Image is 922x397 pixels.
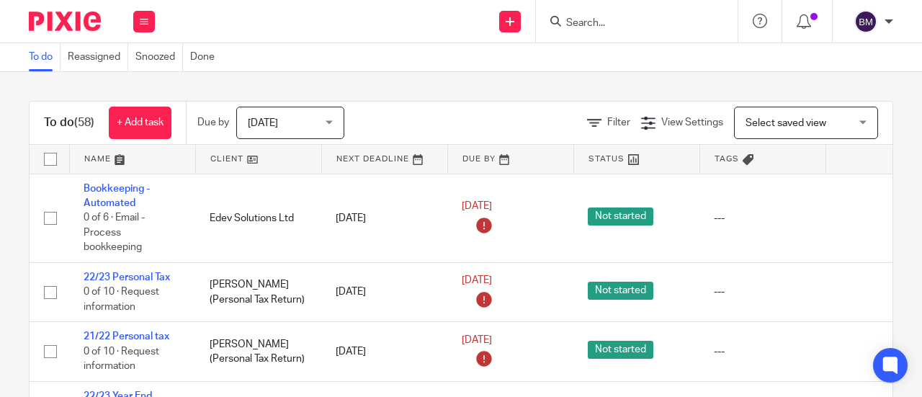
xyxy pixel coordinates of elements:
[588,282,653,300] span: Not started
[661,117,723,128] span: View Settings
[462,202,492,212] span: [DATE]
[135,43,183,71] a: Snoozed
[588,208,653,226] span: Not started
[607,117,630,128] span: Filter
[84,347,159,372] span: 0 of 10 · Request information
[746,118,826,128] span: Select saved view
[195,322,321,381] td: [PERSON_NAME] (Personal Tax Return)
[74,117,94,128] span: (58)
[44,115,94,130] h1: To do
[321,262,447,321] td: [DATE]
[190,43,222,71] a: Done
[197,115,229,130] p: Due by
[321,322,447,381] td: [DATE]
[565,17,694,30] input: Search
[195,174,321,262] td: Edev Solutions Ltd
[714,344,811,359] div: ---
[84,331,169,342] a: 21/22 Personal tax
[84,272,170,282] a: 22/23 Personal Tax
[321,174,447,262] td: [DATE]
[248,118,278,128] span: [DATE]
[195,262,321,321] td: [PERSON_NAME] (Personal Tax Return)
[84,213,145,252] span: 0 of 6 · Email - Process bookkeeping
[29,12,101,31] img: Pixie
[854,10,877,33] img: svg%3E
[84,184,150,208] a: Bookkeeping - Automated
[715,155,739,163] span: Tags
[714,285,811,299] div: ---
[588,341,653,359] span: Not started
[714,211,811,226] div: ---
[109,107,171,139] a: + Add task
[462,276,492,286] span: [DATE]
[84,287,159,312] span: 0 of 10 · Request information
[462,335,492,345] span: [DATE]
[29,43,61,71] a: To do
[68,43,128,71] a: Reassigned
